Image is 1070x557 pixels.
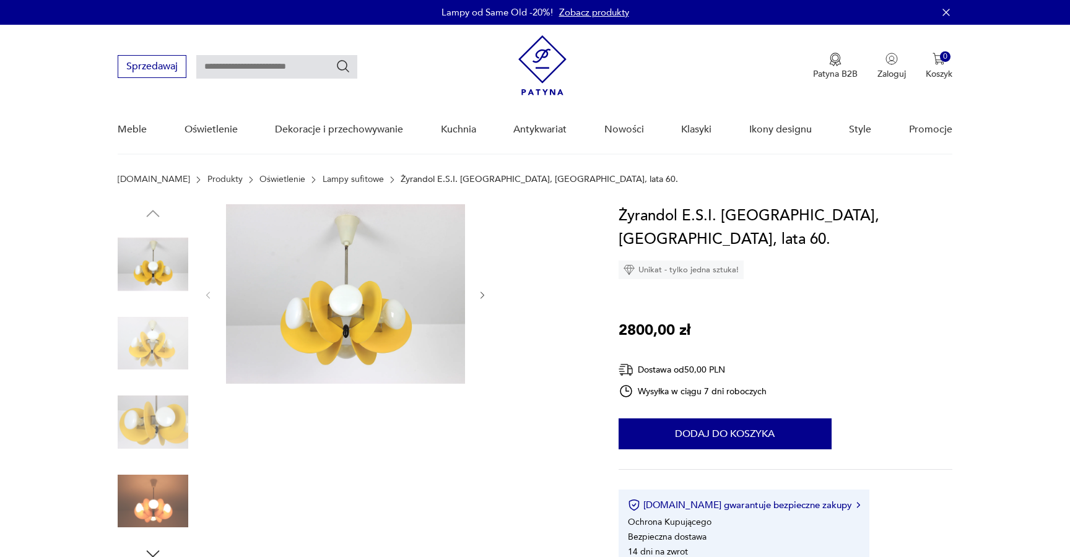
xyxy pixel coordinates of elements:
img: Ikonka użytkownika [885,53,898,65]
h1: Żyrandol E.S.I. [GEOGRAPHIC_DATA], [GEOGRAPHIC_DATA], lata 60. [619,204,952,251]
a: Antykwariat [513,106,567,153]
button: [DOMAIN_NAME] gwarantuje bezpieczne zakupy [628,499,860,511]
a: Kuchnia [441,106,476,153]
p: Żyrandol E.S.I. [GEOGRAPHIC_DATA], [GEOGRAPHIC_DATA], lata 60. [401,175,678,184]
a: Sprzedawaj [118,63,186,72]
img: Ikona diamentu [624,264,635,275]
p: Koszyk [926,68,952,80]
a: Produkty [207,175,243,184]
a: Style [849,106,871,153]
a: Nowości [604,106,644,153]
li: Bezpieczna dostawa [628,531,707,543]
button: Szukaj [336,59,350,74]
button: Zaloguj [877,53,906,80]
a: Oświetlenie [185,106,238,153]
button: 0Koszyk [926,53,952,80]
div: Unikat - tylko jedna sztuka! [619,261,744,279]
a: Dekoracje i przechowywanie [275,106,403,153]
img: Zdjęcie produktu Żyrandol E.S.I. Nowa Huta, Polska, lata 60. [118,387,188,457]
a: Meble [118,106,147,153]
a: [DOMAIN_NAME] [118,175,190,184]
button: Dodaj do koszyka [619,418,832,449]
div: 0 [940,51,950,62]
img: Ikona certyfikatu [628,499,640,511]
a: Klasyki [681,106,711,153]
img: Ikona medalu [829,53,842,66]
img: Ikona koszyka [933,53,945,65]
p: Lampy od Same Old -20%! [441,6,553,19]
img: Patyna - sklep z meblami i dekoracjami vintage [518,35,567,95]
a: Ikona medaluPatyna B2B [813,53,858,80]
p: 2800,00 zł [619,319,690,342]
li: Ochrona Kupującego [628,516,711,528]
button: Patyna B2B [813,53,858,80]
img: Zdjęcie produktu Żyrandol E.S.I. Nowa Huta, Polska, lata 60. [118,308,188,379]
a: Oświetlenie [259,175,305,184]
button: Sprzedawaj [118,55,186,78]
a: Ikony designu [749,106,812,153]
img: Zdjęcie produktu Żyrandol E.S.I. Nowa Huta, Polska, lata 60. [118,229,188,300]
img: Zdjęcie produktu Żyrandol E.S.I. Nowa Huta, Polska, lata 60. [118,466,188,537]
img: Ikona strzałki w prawo [856,502,860,508]
a: Zobacz produkty [559,6,629,19]
a: Lampy sufitowe [323,175,384,184]
p: Patyna B2B [813,68,858,80]
div: Dostawa od 50,00 PLN [619,362,767,378]
div: Wysyłka w ciągu 7 dni roboczych [619,384,767,399]
a: Promocje [909,106,952,153]
p: Zaloguj [877,68,906,80]
img: Ikona dostawy [619,362,633,378]
img: Zdjęcie produktu Żyrandol E.S.I. Nowa Huta, Polska, lata 60. [226,204,465,384]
